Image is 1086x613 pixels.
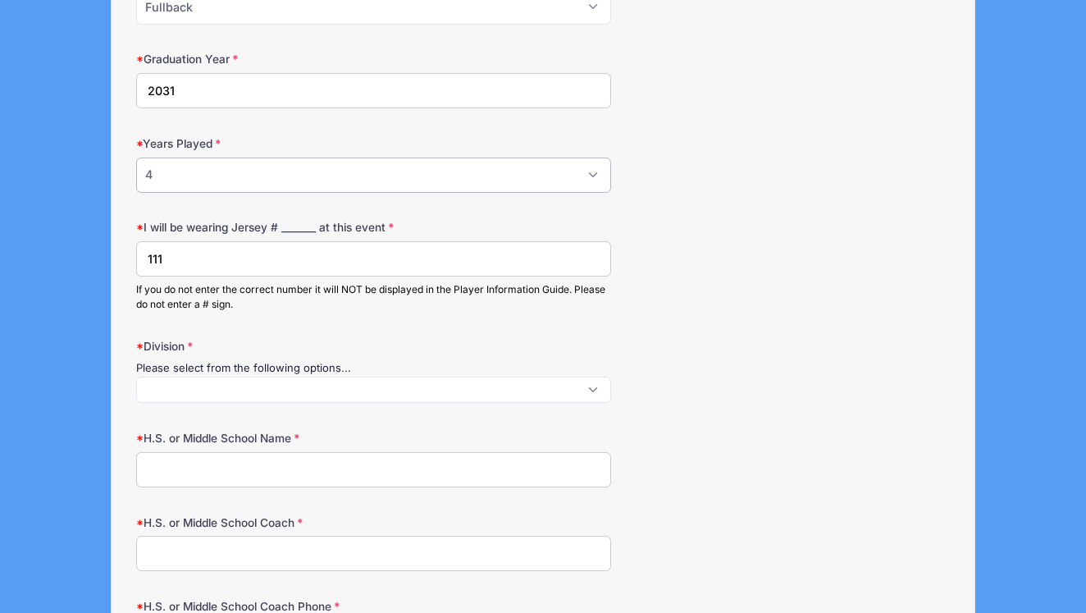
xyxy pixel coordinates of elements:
label: I will be wearing Jersey # _______ at this event [136,219,408,236]
div: If you do not enter the correct number it will NOT be displayed in the Player Information Guide. ... [136,282,611,312]
label: Years Played [136,135,408,152]
label: Division [136,338,408,355]
textarea: Search [145,385,154,400]
label: H.S. or Middle School Name [136,430,408,446]
div: Please select from the following options... [136,360,611,377]
label: H.S. or Middle School Coach [136,515,408,531]
label: Graduation Year [136,51,408,67]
